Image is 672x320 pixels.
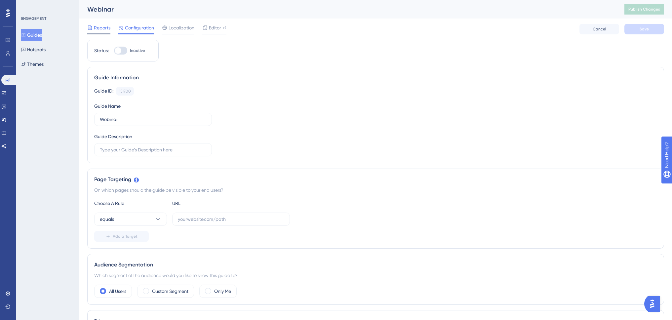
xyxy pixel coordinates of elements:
label: Custom Segment [152,287,188,295]
div: Audience Segmentation [94,261,657,269]
span: Cancel [593,26,606,32]
div: ENGAGEMENT [21,16,46,21]
span: equals [100,215,114,223]
div: Guide ID: [94,87,113,96]
input: Type your Guide’s Description here [100,146,206,153]
button: Add a Target [94,231,149,242]
span: Need Help? [16,2,41,10]
div: URL [172,199,245,207]
div: Choose A Rule [94,199,167,207]
div: Guide Description [94,133,132,140]
input: yourwebsite.com/path [178,216,284,223]
span: Configuration [125,24,154,32]
label: Only Me [214,287,231,295]
span: Editor [209,24,221,32]
button: Save [624,24,664,34]
div: Status: [94,47,109,55]
button: Themes [21,58,44,70]
button: Hotspots [21,44,46,56]
span: Publish Changes [628,7,660,12]
div: 151700 [119,89,131,94]
span: Add a Target [113,234,138,239]
button: Cancel [579,24,619,34]
button: Guides [21,29,42,41]
div: Guide Information [94,74,657,82]
iframe: UserGuiding AI Assistant Launcher [644,294,664,314]
span: Localization [169,24,194,32]
div: Which segment of the audience would you like to show this guide to? [94,271,657,279]
button: equals [94,213,167,226]
div: On which pages should the guide be visible to your end users? [94,186,657,194]
div: Page Targeting [94,176,657,183]
input: Type your Guide’s Name here [100,116,206,123]
span: Save [640,26,649,32]
div: Guide Name [94,102,121,110]
span: Inactive [130,48,145,53]
span: Reports [94,24,110,32]
button: Publish Changes [624,4,664,15]
label: All Users [109,287,126,295]
div: Webinar [87,5,608,14]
